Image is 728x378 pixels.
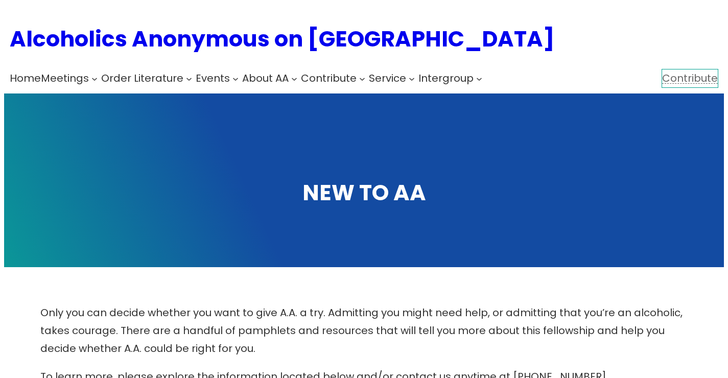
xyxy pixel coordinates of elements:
[301,69,357,87] a: Contribute
[40,304,688,358] p: Only you can decide whether you want to give A.A. a try. Admitting you might need help, or admitt...
[409,75,415,81] button: Service submenu
[41,71,89,85] span: Meetings
[10,69,41,87] a: Home
[476,75,482,81] button: Intergroup submenu
[196,69,230,87] a: Events
[369,71,406,85] span: Service
[418,71,474,85] span: Intergroup
[101,71,183,85] span: Order Literature
[10,21,555,57] a: Alcoholics Anonymous on [GEOGRAPHIC_DATA]
[242,69,289,87] a: About AA
[91,75,98,81] button: Meetings submenu
[369,69,406,87] a: Service
[662,69,718,88] a: Contribute
[14,178,714,208] h1: NEW TO AA
[301,71,357,85] span: Contribute
[10,71,41,85] span: Home
[359,75,365,81] button: Contribute submenu
[41,69,89,87] a: Meetings
[291,75,297,81] button: About AA submenu
[10,69,486,87] nav: Intergroup
[196,71,230,85] span: Events
[186,75,192,81] button: Order Literature submenu
[418,69,474,87] a: Intergroup
[242,71,289,85] span: About AA
[232,75,239,81] button: Events submenu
